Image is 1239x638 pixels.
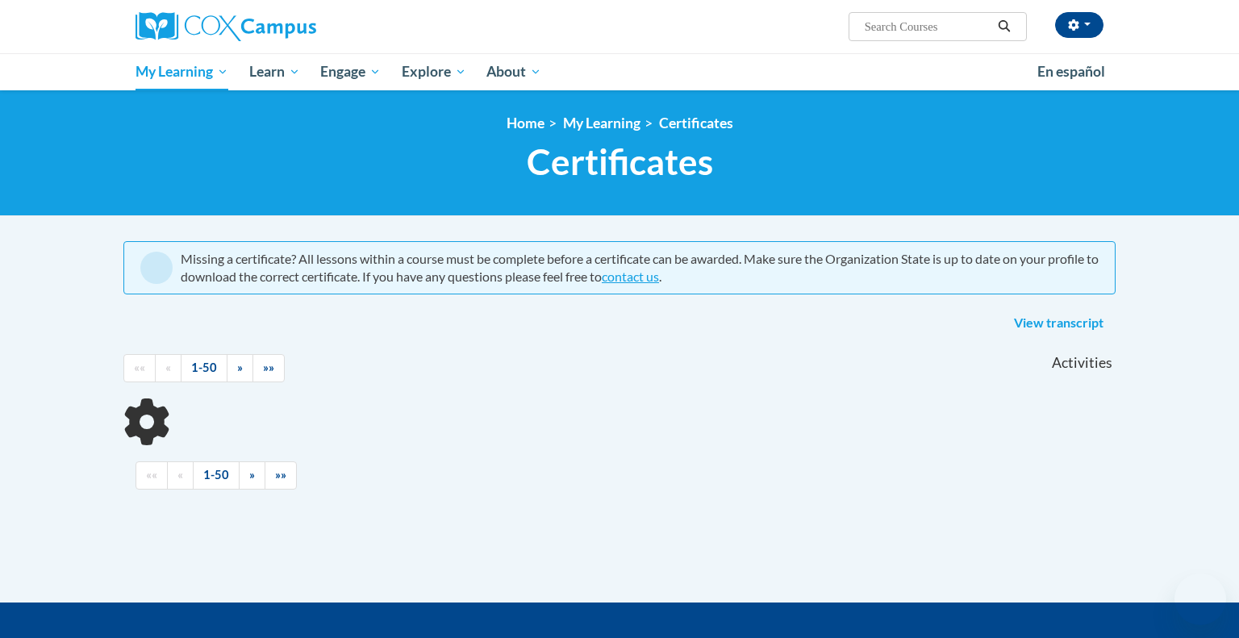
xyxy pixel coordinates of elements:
[136,461,168,490] a: Begining
[125,53,239,90] a: My Learning
[507,115,544,131] a: Home
[477,53,553,90] a: About
[486,62,541,81] span: About
[177,468,183,482] span: «
[602,269,659,284] a: contact us
[252,354,285,382] a: End
[123,354,156,382] a: Begining
[391,53,477,90] a: Explore
[402,62,466,81] span: Explore
[239,461,265,490] a: Next
[1027,55,1116,89] a: En español
[193,461,240,490] a: 1-50
[134,361,145,374] span: ««
[249,468,255,482] span: »
[1055,12,1103,38] button: Account Settings
[165,361,171,374] span: «
[227,354,253,382] a: Next
[146,468,157,482] span: ««
[320,62,381,81] span: Engage
[167,461,194,490] a: Previous
[275,468,286,482] span: »»
[265,461,297,490] a: End
[563,115,640,131] a: My Learning
[1002,311,1116,336] a: View transcript
[263,361,274,374] span: »»
[863,17,992,36] input: Search Courses
[136,12,442,41] a: Cox Campus
[992,17,1016,36] button: Search
[237,361,243,374] span: »
[181,354,227,382] a: 1-50
[136,62,228,81] span: My Learning
[249,62,300,81] span: Learn
[239,53,311,90] a: Learn
[155,354,181,382] a: Previous
[310,53,391,90] a: Engage
[659,115,733,131] a: Certificates
[111,53,1128,90] div: Main menu
[1037,63,1105,80] span: En español
[1052,354,1112,372] span: Activities
[527,140,713,183] span: Certificates
[181,250,1099,286] div: Missing a certificate? All lessons within a course must be complete before a certificate can be a...
[1174,573,1226,625] iframe: Button to launch messaging window
[136,12,316,41] img: Cox Campus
